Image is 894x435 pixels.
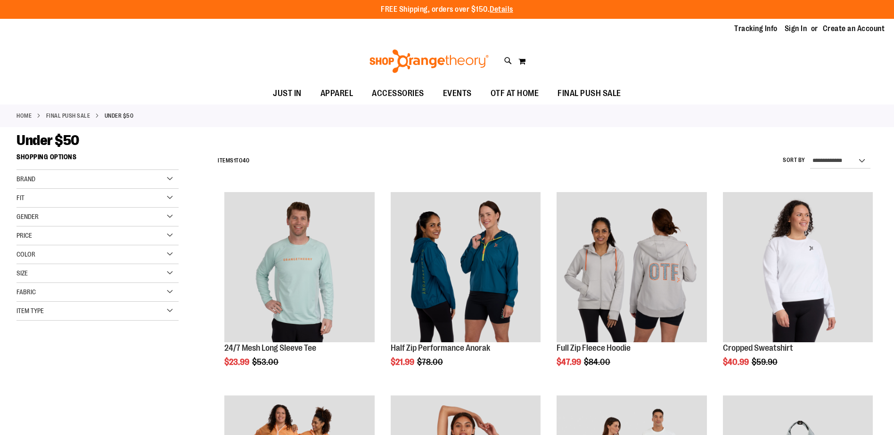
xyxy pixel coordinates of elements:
[557,343,631,353] a: Full Zip Fleece Hoodie
[723,357,750,367] span: $40.99
[16,194,25,201] span: Fit
[548,83,631,104] a: FINAL PUSH SALE
[391,343,490,353] a: Half Zip Performance Anorak
[16,175,35,183] span: Brand
[16,307,44,314] span: Item Type
[783,156,805,164] label: Sort By
[785,24,807,34] a: Sign In
[391,192,541,343] a: Half Zip Performance Anorak
[391,357,416,367] span: $21.99
[224,192,374,343] a: Main Image of 1457095
[220,187,379,391] div: product
[46,112,90,120] a: FINAL PUSH SALE
[16,213,39,220] span: Gender
[320,83,353,104] span: APPAREL
[362,83,434,105] a: ACCESSORIES
[823,24,885,34] a: Create an Account
[557,192,706,342] img: Main Image of 1457091
[718,187,878,391] div: product
[16,250,35,258] span: Color
[368,49,490,73] img: Shop Orangetheory
[386,187,545,391] div: product
[252,357,280,367] span: $53.00
[234,157,236,164] span: 1
[372,83,424,104] span: ACCESSORIES
[381,4,513,15] p: FREE Shipping, orders over $150.
[105,112,134,120] strong: Under $50
[723,343,793,353] a: Cropped Sweatshirt
[16,112,32,120] a: Home
[273,83,302,104] span: JUST IN
[491,83,539,104] span: OTF AT HOME
[417,357,444,367] span: $78.00
[723,192,873,342] img: Front facing view of Cropped Sweatshirt
[218,153,249,168] h2: Items to
[558,83,621,104] span: FINAL PUSH SALE
[434,83,481,105] a: EVENTS
[311,83,363,105] a: APPAREL
[490,5,513,14] a: Details
[224,192,374,342] img: Main Image of 1457095
[224,343,316,353] a: 24/7 Mesh Long Sleeve Tee
[16,132,79,148] span: Under $50
[723,192,873,343] a: Front facing view of Cropped Sweatshirt
[734,24,778,34] a: Tracking Info
[481,83,549,105] a: OTF AT HOME
[243,157,249,164] span: 40
[584,357,612,367] span: $84.00
[443,83,472,104] span: EVENTS
[16,232,32,239] span: Price
[752,357,779,367] span: $59.90
[16,149,179,170] strong: Shopping Options
[16,288,36,296] span: Fabric
[224,357,251,367] span: $23.99
[557,192,706,343] a: Main Image of 1457091
[263,83,311,105] a: JUST IN
[552,187,711,391] div: product
[391,192,541,342] img: Half Zip Performance Anorak
[16,269,28,277] span: Size
[557,357,582,367] span: $47.99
